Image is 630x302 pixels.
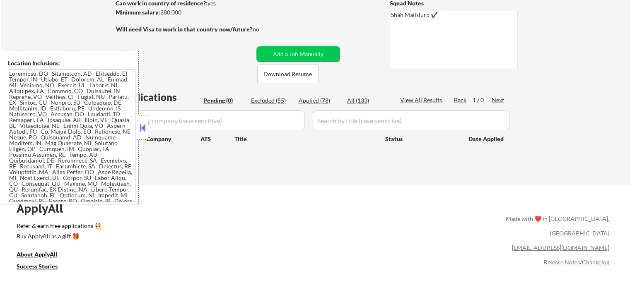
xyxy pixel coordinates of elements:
[116,9,160,16] strong: Minimum salary:
[17,263,58,270] u: Success Stories
[299,96,340,105] div: Applied (78)
[544,259,609,266] a: Release Notes/Changelog
[347,96,389,105] div: All (133)
[257,65,319,83] button: Download Resume
[492,96,505,104] div: Next
[17,262,69,272] a: Success Stories
[502,211,609,240] div: Made with ❤️ in [GEOGRAPHIC_DATA], [GEOGRAPHIC_DATA]
[17,251,57,258] u: About ApplyAll
[17,223,333,232] a: Refer & earn free applications 👯‍♀️
[473,96,492,104] div: 1 / 0
[146,135,200,143] div: Company
[8,59,135,67] div: Location Inclusions:
[253,25,276,34] div: no
[468,135,505,143] div: Date Applied
[256,46,340,62] button: Add a Job Manually
[17,201,72,216] div: ApplyAll
[118,110,305,130] input: Search by company (case sensitive)
[234,135,377,143] div: Title
[385,131,456,146] div: Status
[17,232,99,242] a: Buy ApplyAll as a gift 🎁
[454,96,467,104] div: Back
[17,233,99,239] div: Buy ApplyAll as a gift 🎁
[400,96,444,104] div: View All Results
[251,96,292,105] div: Excluded (55)
[203,96,245,105] div: Pending (0)
[200,135,234,143] div: ATS
[512,244,609,251] a: [EMAIL_ADDRESS][DOMAIN_NAME]
[118,92,200,102] div: Applications
[116,8,253,17] div: $80,000
[116,26,254,33] strong: Will need Visa to work in that country now/future?:
[17,250,69,260] a: About ApplyAll
[313,110,509,130] input: Search by title (case sensitive)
